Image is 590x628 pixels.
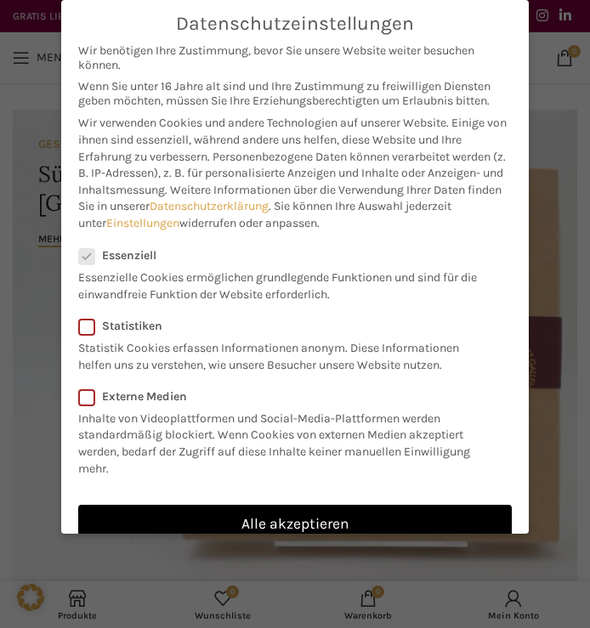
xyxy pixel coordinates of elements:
[78,333,490,373] p: Statistik Cookies erfassen Informationen anonym. Diese Informationen helfen uns zu verstehen, wie...
[78,248,490,263] label: Essenziell
[150,199,269,213] a: Datenschutzerklärung
[78,150,506,197] span: Personenbezogene Daten können verarbeitet werden (z. B. IP-Adressen), z. B. für personalisierte A...
[176,13,414,35] span: Datenschutzeinstellungen
[106,216,179,230] a: Einstellungen
[78,43,512,72] span: Wir benötigen Ihre Zustimmung, bevor Sie unsere Website weiter besuchen können.
[78,263,490,303] p: Essenzielle Cookies ermöglichen grundlegende Funktionen und sind für die einwandfreie Funktion de...
[78,79,512,108] span: Wenn Sie unter 16 Jahre alt sind und Ihre Zustimmung zu freiwilligen Diensten geben möchten, müss...
[78,199,451,230] span: Sie können Ihre Auswahl jederzeit unter widerrufen oder anpassen.
[78,319,490,333] label: Statistiken
[78,116,507,163] span: Wir verwenden Cookies und andere Technologien auf unserer Website. Einige von ihnen sind essenzie...
[78,505,512,544] a: Alle akzeptieren
[78,389,501,404] label: Externe Medien
[78,404,501,477] p: Inhalte von Videoplattformen und Social-Media-Plattformen werden standardmäßig blockiert. Wenn Co...
[78,183,502,214] span: Weitere Informationen über die Verwendung Ihrer Daten finden Sie in unserer .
